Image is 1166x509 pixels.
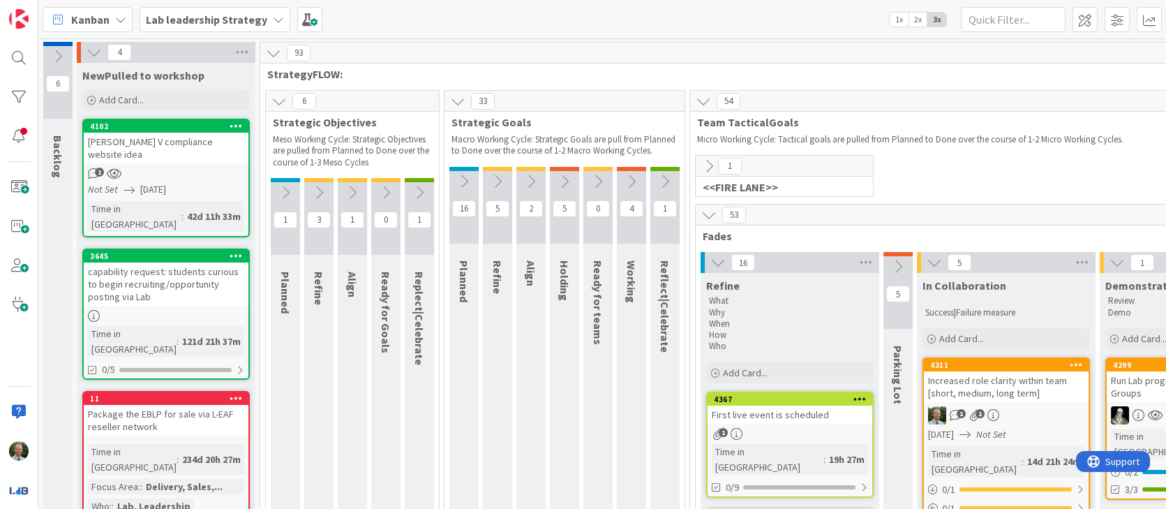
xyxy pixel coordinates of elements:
[88,201,181,232] div: Time in [GEOGRAPHIC_DATA]
[142,479,226,494] div: Delivery, Sales,...
[708,393,872,424] div: 4367First live event is scheduled
[722,207,746,223] span: 53
[1130,254,1154,271] span: 1
[714,394,872,404] div: 4367
[471,93,495,110] span: 33
[942,482,955,497] span: 0 / 1
[922,279,1006,293] span: In Collaboration
[177,334,179,349] span: :
[84,392,248,436] div: 11Package the EBLP for sale via L-EAF reseller network
[723,367,768,379] span: Add Card...
[491,260,504,294] span: Refine
[341,212,364,228] span: 1
[292,93,316,110] span: 6
[939,332,984,345] span: Add Card...
[957,409,966,418] span: 1
[181,209,184,224] span: :
[620,200,643,217] span: 4
[278,272,292,313] span: Planned
[1022,454,1024,469] span: :
[519,200,543,217] span: 2
[140,182,166,197] span: [DATE]
[924,359,1089,402] div: 4311Increased role clarity within team [short, medium, long term]
[46,75,70,92] span: 6
[708,393,872,406] div: 4367
[930,360,1089,370] div: 4311
[84,133,248,163] div: [PERSON_NAME] V compliance website idea
[924,406,1089,425] div: SH
[731,254,755,271] span: 16
[708,406,872,424] div: First live event is scheduled
[706,279,740,293] span: Refine
[524,260,538,286] span: Align
[102,362,115,377] span: 0/5
[625,260,638,303] span: Working
[891,346,905,404] span: Parking Lot
[90,394,248,404] div: 11
[709,341,871,352] p: Who
[29,2,63,19] span: Support
[718,158,742,175] span: 1
[924,371,1089,402] div: Increased role clarity within team [short, medium, long term]
[890,13,909,27] span: 1x
[709,318,871,330] p: When
[88,479,140,494] div: Focus Area:
[823,452,825,467] span: :
[82,119,250,237] a: 4102[PERSON_NAME] V compliance website ideaNot Set[DATE]Time in [GEOGRAPHIC_DATA]:42d 11h 33m
[84,405,248,436] div: Package the EBLP for sale via L-EAF reseller network
[712,444,823,475] div: Time in [GEOGRAPHIC_DATA]
[924,359,1089,371] div: 4311
[9,441,29,461] img: SH
[1024,454,1084,469] div: 14d 21h 24m
[71,11,110,28] span: Kanban
[88,183,118,196] i: Not Set
[412,272,426,365] span: Replect|Celebrate
[658,260,672,353] span: Reflect|Celebrate
[99,94,144,106] span: Add Card...
[51,135,65,178] span: Backlog
[146,13,267,27] b: Lab leadership Strategy
[457,260,471,302] span: Planned
[287,45,311,61] span: 93
[179,452,244,467] div: 234d 20h 27m
[345,272,359,297] span: Align
[948,254,971,271] span: 5
[928,406,946,425] img: SH
[709,307,871,318] p: Why
[706,392,874,498] a: 4367First live event is scheduledTime in [GEOGRAPHIC_DATA]:19h 27m0/9
[140,479,142,494] span: :
[374,212,398,228] span: 0
[90,121,248,131] div: 4102
[95,168,104,177] span: 1
[709,330,871,341] p: How
[408,212,431,228] span: 1
[886,286,910,302] span: 5
[184,209,244,224] div: 42d 11h 33m
[84,263,248,306] div: capability request: students curious to begin recruiting/opportunity posting via Lab
[586,200,610,217] span: 0
[653,200,677,217] span: 1
[709,295,871,307] p: What
[1125,482,1138,497] span: 3/3
[379,272,393,353] span: Ready for Goals
[88,326,177,357] div: Time in [GEOGRAPHIC_DATA]
[307,212,331,228] span: 3
[9,9,29,29] img: Visit kanbanzone.com
[924,481,1089,499] div: 0/1
[927,13,946,27] span: 3x
[84,250,248,263] div: 3645
[84,120,248,133] div: 4102
[703,180,855,194] span: <<FIRE LANE>>
[84,250,248,306] div: 3645capability request: students curious to begin recruiting/opportunity posting via Lab
[84,120,248,163] div: 4102[PERSON_NAME] V compliance website idea
[961,7,1066,32] input: Quick Filter...
[928,427,954,442] span: [DATE]
[1125,465,1138,480] span: 0 / 2
[273,115,421,129] span: Strategic Objectives
[90,251,248,261] div: 3645
[452,200,476,217] span: 16
[451,134,678,157] p: Macro Working Cycle: Strategic Goals are pull from Planned to Done over the course of 1-2 Macro W...
[1111,406,1129,425] img: WS
[825,452,868,467] div: 19h 27m
[928,446,1022,477] div: Time in [GEOGRAPHIC_DATA]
